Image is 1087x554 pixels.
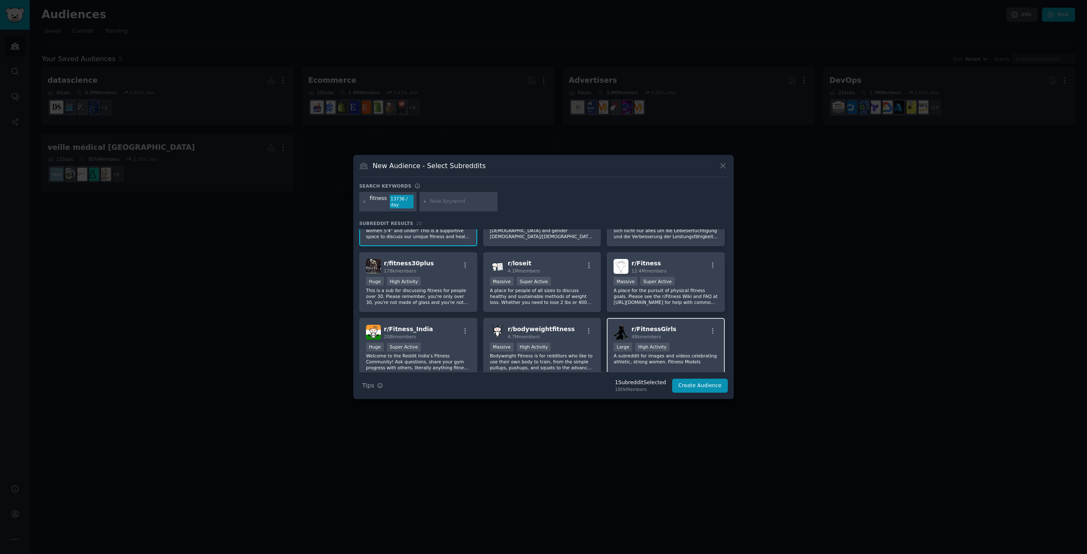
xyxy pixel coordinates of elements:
div: High Activity [387,277,421,286]
div: Super Active [517,277,551,286]
span: 4.7M members [508,334,540,339]
span: r/ loseit [508,260,532,267]
input: New Keyword [430,198,495,205]
h3: New Audience - Select Subreddits [373,161,486,170]
img: FitnessGirls [614,325,628,340]
div: 13736 / day [390,195,414,208]
p: This is a sub for discussing fitness for people over 30. Please remember, you're only over 30, yo... [366,287,470,305]
img: Fitness [614,259,628,274]
div: Huge [366,277,384,286]
span: r/ FitnessGirls [631,326,676,332]
span: 48k members [631,334,661,339]
div: Super Active [640,277,675,286]
div: High Activity [517,343,551,352]
p: Welcome to the Reddit India’s Fitness Community! Ask questions, share your gym progress with othe... [366,353,470,371]
p: Bodyweight Fitness is for redditors who like to use their own body to train, from the simple pull... [490,353,594,371]
h3: Search keywords [359,183,411,189]
p: A place for the pursuit of physical fitness goals. Please see the r/Fitness Wiki and FAQ at [URL]... [614,287,718,305]
div: 1 Subreddit Selected [615,379,666,387]
span: r/ bodyweightfitness [508,326,575,332]
img: loseit [490,259,505,274]
div: Massive [490,343,514,352]
div: Large [614,343,632,352]
img: fitness30plus [366,259,381,274]
span: 178k members [384,268,416,273]
div: Huge [366,343,384,352]
span: r/ Fitness_India [384,326,433,332]
span: r/ Fitness [631,260,661,267]
p: A place for people of all sizes to discuss healthy and sustainable methods of weight loss. Whethe... [490,287,594,305]
button: Create Audience [672,379,728,393]
span: 4.1M members [508,268,540,273]
div: High Activity [635,343,670,352]
p: We're a community targeted at [DEMOGRAPHIC_DATA] and gender [DEMOGRAPHIC_DATA]/[DEMOGRAPHIC_DATA]... [490,222,594,239]
p: A subreddit for images and videos celebrating athletic, strong women. Fitness Models [614,353,718,365]
div: 180k Members [615,386,666,392]
div: Massive [614,277,637,286]
p: In diesem deutschsprachigen Subreddit dreht sich nicht nur alles um die Leibesertüchtigung und di... [614,222,718,239]
div: fitness [370,195,387,208]
img: Fitness_India [366,325,381,340]
span: 208k members [384,334,416,339]
button: Tips [359,378,386,393]
span: r/ fitness30plus [384,260,434,267]
p: "Welcome to your fitness community for women 5'4" and under! This is a supportive space to discus... [366,222,470,239]
div: Massive [490,277,514,286]
span: 12.4M members [631,268,666,273]
div: Super Active [387,343,421,352]
img: bodyweightfitness [490,325,505,340]
span: Tips [362,381,374,390]
span: Subreddit Results [359,220,413,226]
span: 20 [416,221,422,226]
